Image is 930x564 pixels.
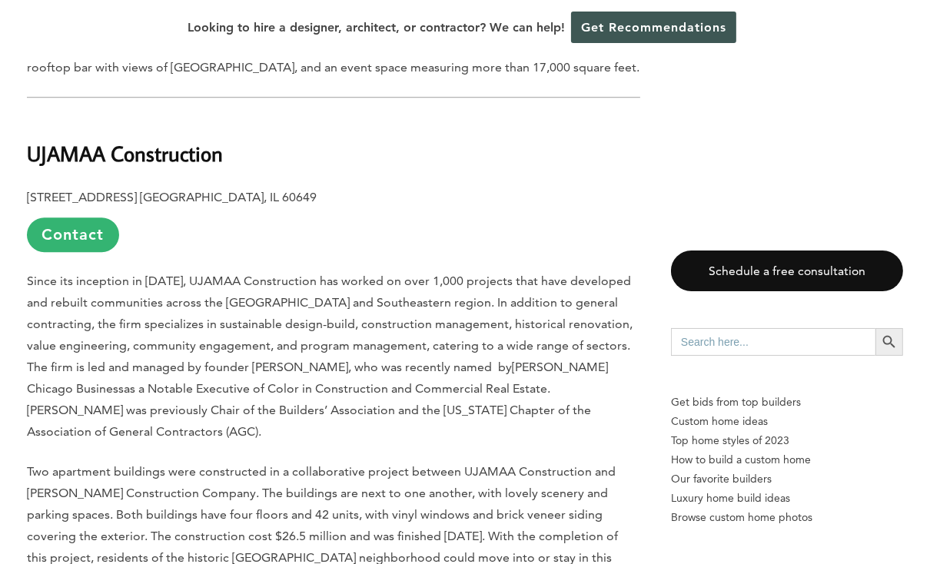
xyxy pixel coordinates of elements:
[571,12,736,43] a: Get Recommendations
[881,333,898,350] svg: Search
[27,190,317,204] b: [STREET_ADDRESS] [GEOGRAPHIC_DATA], IL 60649
[27,360,608,396] span: [PERSON_NAME] Chicago Business
[671,469,903,489] a: Our favorite builders
[27,217,119,252] a: Contact
[671,393,903,412] p: Get bids from top builders
[671,250,903,291] a: Schedule a free consultation
[671,412,903,431] a: Custom home ideas
[671,431,903,450] a: Top home styles of 2023
[27,140,223,167] b: UJAMAA Construction
[671,489,903,508] a: Luxury home build ideas
[671,328,875,356] input: Search here...
[671,508,903,527] a: Browse custom home photos
[671,450,903,469] a: How to build a custom home
[27,381,591,439] span: as a Notable Executive of Color in Construction and Commercial Real Estate. [PERSON_NAME] was pre...
[27,274,636,374] span: Since its inception in [DATE], UJAMAA Construction has worked on over 1,000 projects that have de...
